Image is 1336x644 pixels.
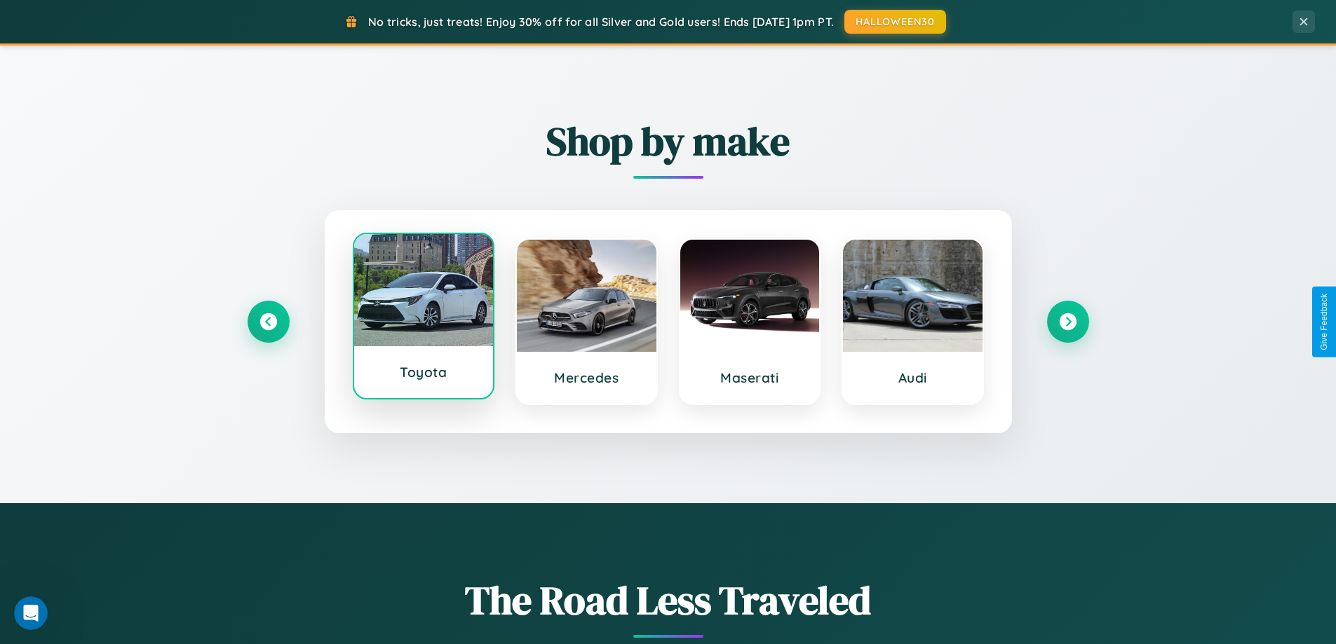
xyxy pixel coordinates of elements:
[248,114,1089,168] h2: Shop by make
[844,10,946,34] button: HALLOWEEN30
[14,596,48,630] iframe: Intercom live chat
[531,369,642,386] h3: Mercedes
[248,573,1089,627] h1: The Road Less Traveled
[368,364,480,381] h3: Toyota
[1319,294,1329,350] div: Give Feedback
[857,369,969,386] h3: Audi
[694,369,806,386] h3: Maserati
[368,15,834,29] span: No tricks, just treats! Enjoy 30% off for all Silver and Gold users! Ends [DATE] 1pm PT.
